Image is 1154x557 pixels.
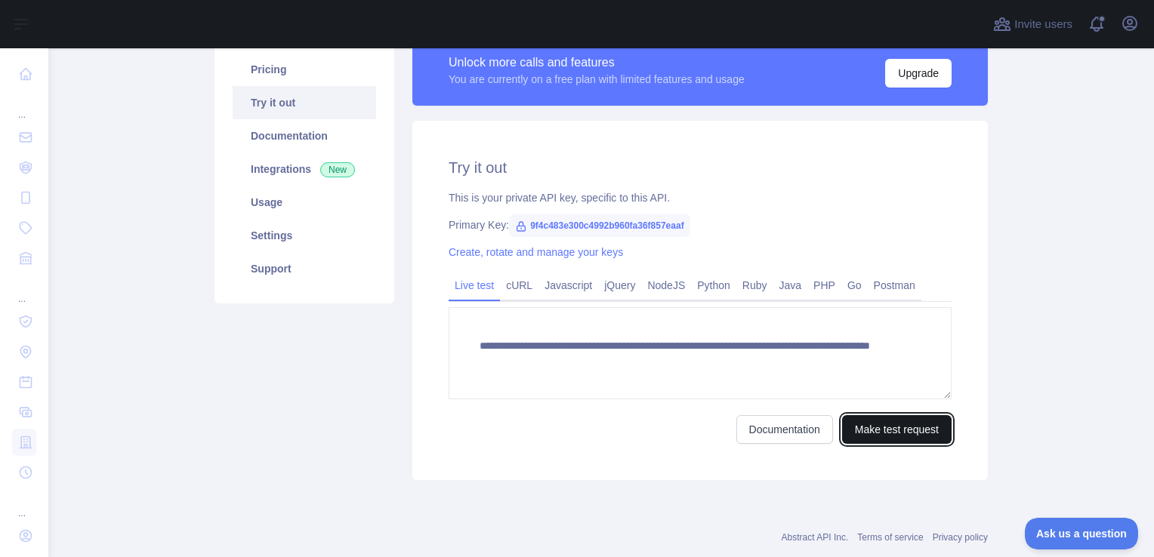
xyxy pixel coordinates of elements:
[233,119,376,152] a: Documentation
[233,186,376,219] a: Usage
[736,273,773,297] a: Ruby
[1014,16,1072,33] span: Invite users
[449,72,745,87] div: You are currently on a free plan with limited features and usage
[12,91,36,121] div: ...
[641,273,691,297] a: NodeJS
[842,415,952,444] button: Make test request
[12,489,36,519] div: ...
[509,214,690,237] span: 9f4c483e300c4992b960fa36f857eaaf
[12,275,36,305] div: ...
[885,59,952,88] button: Upgrade
[841,273,868,297] a: Go
[449,157,952,178] h2: Try it out
[449,246,623,258] a: Create, rotate and manage your keys
[807,273,841,297] a: PHP
[233,53,376,86] a: Pricing
[538,273,598,297] a: Javascript
[233,219,376,252] a: Settings
[857,532,923,543] a: Terms of service
[233,86,376,119] a: Try it out
[773,273,808,297] a: Java
[233,152,376,186] a: Integrations New
[320,162,355,177] span: New
[233,252,376,285] a: Support
[933,532,988,543] a: Privacy policy
[500,273,538,297] a: cURL
[990,12,1075,36] button: Invite users
[691,273,736,297] a: Python
[449,54,745,72] div: Unlock more calls and features
[449,273,500,297] a: Live test
[598,273,641,297] a: jQuery
[449,190,952,205] div: This is your private API key, specific to this API.
[1025,518,1139,549] iframe: Toggle Customer Support
[782,532,849,543] a: Abstract API Inc.
[736,415,833,444] a: Documentation
[449,217,952,232] div: Primary Key:
[868,273,921,297] a: Postman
